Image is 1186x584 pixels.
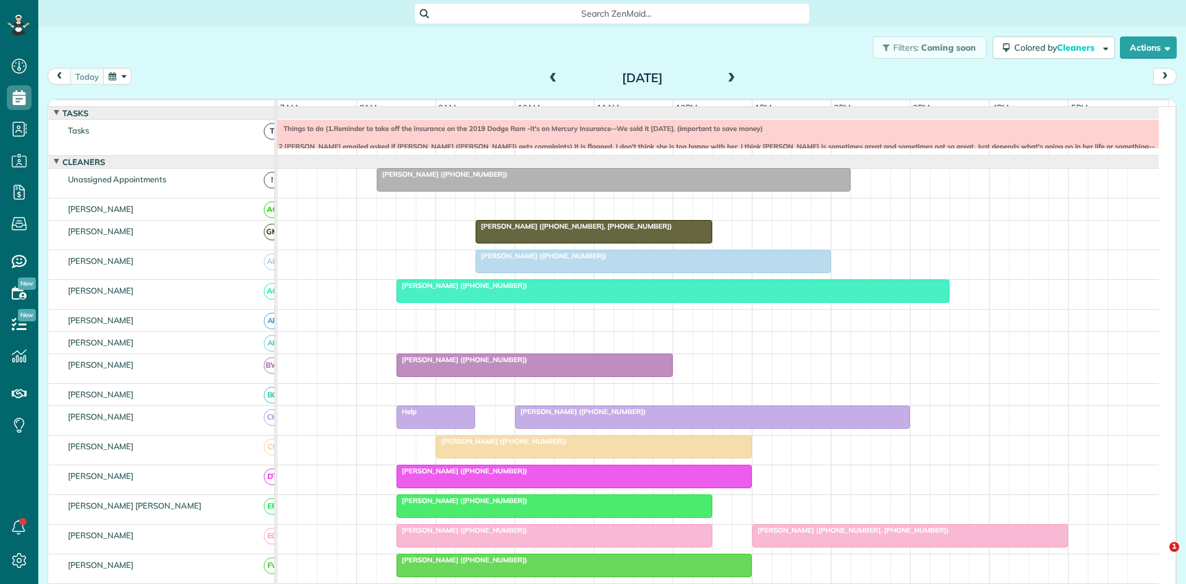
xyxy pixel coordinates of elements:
[396,467,528,475] span: [PERSON_NAME] ([PHONE_NUMBER])
[396,281,528,290] span: [PERSON_NAME] ([PHONE_NUMBER])
[264,224,280,240] span: GM
[264,357,280,374] span: BW
[264,468,280,485] span: DT
[396,496,528,505] span: [PERSON_NAME] ([PHONE_NUMBER])
[264,123,280,140] span: T
[60,108,91,118] span: Tasks
[475,222,673,231] span: [PERSON_NAME] ([PHONE_NUMBER], [PHONE_NUMBER])
[264,335,280,352] span: AF
[264,409,280,426] span: CH
[60,157,107,167] span: Cleaners
[65,560,137,570] span: [PERSON_NAME]
[18,277,36,290] span: New
[1153,68,1177,85] button: next
[264,528,280,544] span: EG
[65,471,137,481] span: [PERSON_NAME]
[65,389,137,399] span: [PERSON_NAME]
[1144,542,1174,572] iframe: Intercom live chat
[594,103,622,112] span: 11am
[18,309,36,321] span: New
[277,103,300,112] span: 7am
[376,170,508,179] span: [PERSON_NAME] ([PHONE_NUMBER])
[48,68,71,85] button: prev
[396,556,528,564] span: [PERSON_NAME] ([PHONE_NUMBER])
[65,226,137,236] span: [PERSON_NAME]
[673,103,700,112] span: 12pm
[65,501,204,510] span: [PERSON_NAME] [PERSON_NAME]
[565,71,720,85] h2: [DATE]
[515,103,543,112] span: 10am
[277,124,1154,195] span: Things to do (1.Reminder to take off the insurance on the 2019 Dodge Ram -It's on Mercury Insuran...
[264,498,280,515] span: EP
[396,355,528,364] span: [PERSON_NAME] ([PHONE_NUMBER])
[1069,103,1090,112] span: 5pm
[435,437,568,446] span: [PERSON_NAME] ([PHONE_NUMBER])
[65,174,169,184] span: Unassigned Appointments
[65,530,137,540] span: [PERSON_NAME]
[893,42,919,53] span: Filters:
[264,387,280,404] span: BC
[436,103,459,112] span: 9am
[1169,542,1179,552] span: 1
[264,172,280,188] span: !
[65,412,137,421] span: [PERSON_NAME]
[921,42,977,53] span: Coming soon
[752,526,949,535] span: [PERSON_NAME] ([PHONE_NUMBER], [PHONE_NUMBER])
[990,103,1011,112] span: 4pm
[1120,36,1177,59] button: Actions
[752,103,774,112] span: 1pm
[65,125,91,135] span: Tasks
[475,252,607,260] span: [PERSON_NAME] ([PHONE_NUMBER])
[357,103,380,112] span: 8am
[831,103,853,112] span: 2pm
[65,315,137,325] span: [PERSON_NAME]
[264,283,280,300] span: AC
[65,337,137,347] span: [PERSON_NAME]
[911,103,932,112] span: 3pm
[65,360,137,370] span: [PERSON_NAME]
[515,407,647,416] span: [PERSON_NAME] ([PHONE_NUMBER])
[65,286,137,295] span: [PERSON_NAME]
[396,526,528,535] span: [PERSON_NAME] ([PHONE_NUMBER])
[993,36,1115,59] button: Colored byCleaners
[65,204,137,214] span: [PERSON_NAME]
[264,201,280,218] span: AC
[396,407,418,416] span: Help
[1014,42,1099,53] span: Colored by
[264,313,280,329] span: AF
[65,256,137,266] span: [PERSON_NAME]
[264,439,280,455] span: CL
[65,441,137,451] span: [PERSON_NAME]
[70,68,104,85] button: today
[264,557,280,574] span: FV
[264,253,280,270] span: AB
[1057,42,1096,53] span: Cleaners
